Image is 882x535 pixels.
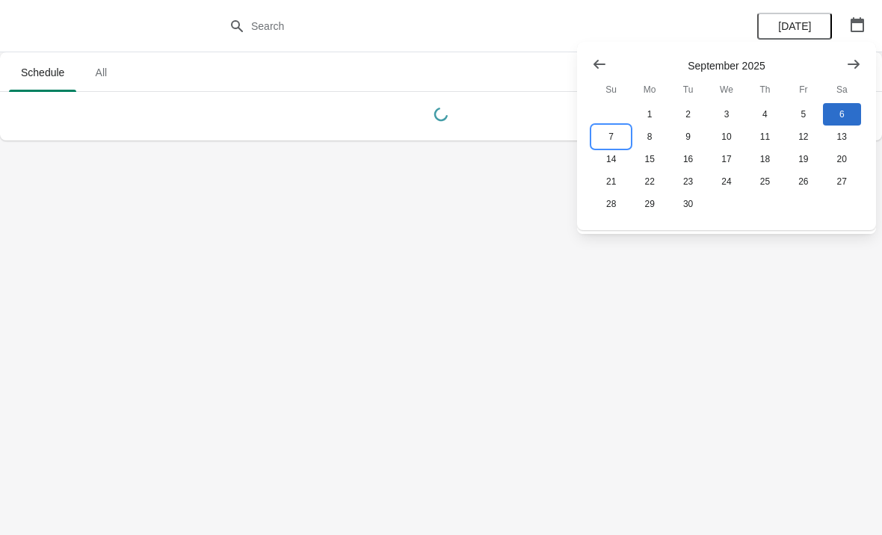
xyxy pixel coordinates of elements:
span: All [82,59,120,86]
button: Friday September 19 2025 [784,148,822,170]
button: [DATE] [757,13,832,40]
span: Schedule [9,59,76,86]
th: Thursday [746,76,784,103]
button: Sunday September 21 2025 [592,170,630,193]
button: Tuesday September 2 2025 [669,103,707,126]
button: Monday September 1 2025 [630,103,668,126]
th: Friday [784,76,822,103]
button: Monday September 8 2025 [630,126,668,148]
button: Thursday September 4 2025 [746,103,784,126]
th: Monday [630,76,668,103]
button: Tuesday September 16 2025 [669,148,707,170]
button: Wednesday September 24 2025 [707,170,745,193]
button: Sunday September 14 2025 [592,148,630,170]
button: Monday September 22 2025 [630,170,668,193]
input: Search [250,13,661,40]
button: Wednesday September 17 2025 [707,148,745,170]
span: [DATE] [778,20,811,32]
th: Wednesday [707,76,745,103]
button: Tuesday September 23 2025 [669,170,707,193]
button: Friday September 5 2025 [784,103,822,126]
button: Thursday September 11 2025 [746,126,784,148]
button: Thursday September 18 2025 [746,148,784,170]
button: Tuesday September 9 2025 [669,126,707,148]
button: Show next month, October 2025 [840,51,867,78]
button: Wednesday September 3 2025 [707,103,745,126]
th: Saturday [823,76,861,103]
button: Tuesday September 30 2025 [669,193,707,215]
th: Sunday [592,76,630,103]
button: Friday September 26 2025 [784,170,822,193]
button: Saturday September 20 2025 [823,148,861,170]
button: Monday September 15 2025 [630,148,668,170]
button: Saturday September 6 2025 [823,103,861,126]
button: Sunday September 28 2025 [592,193,630,215]
button: Show previous month, August 2025 [586,51,613,78]
th: Tuesday [669,76,707,103]
button: Saturday September 13 2025 [823,126,861,148]
button: Wednesday September 10 2025 [707,126,745,148]
button: Friday September 12 2025 [784,126,822,148]
button: Saturday September 27 2025 [823,170,861,193]
button: Sunday September 7 2025 [592,126,630,148]
button: Thursday September 25 2025 [746,170,784,193]
button: Monday September 29 2025 [630,193,668,215]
